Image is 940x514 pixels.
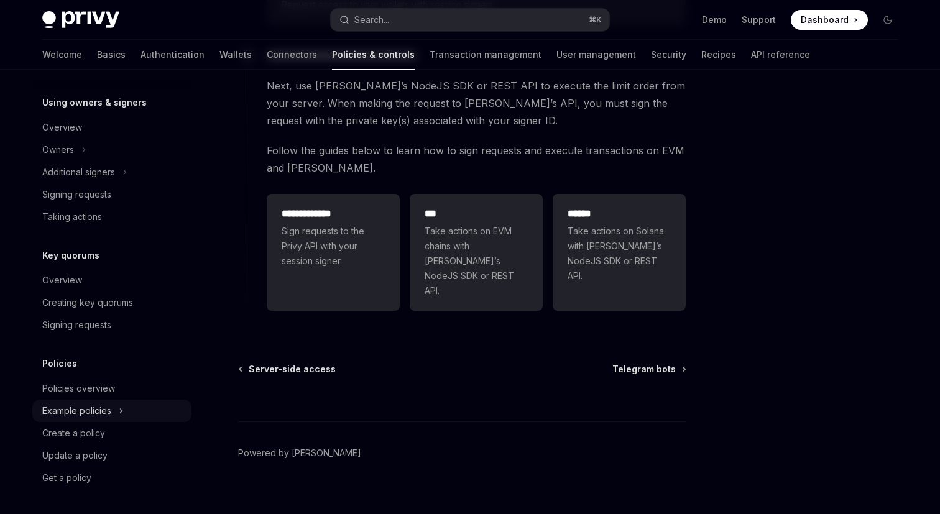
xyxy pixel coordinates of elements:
div: Create a policy [42,426,105,441]
div: Update a policy [42,448,108,463]
a: Security [651,40,686,70]
div: Owners [42,142,74,157]
a: Welcome [42,40,82,70]
a: Signing requests [32,314,191,336]
a: Policies & controls [332,40,415,70]
div: Example policies [42,403,111,418]
a: Get a policy [32,467,191,489]
span: Server-side access [249,363,336,375]
div: Overview [42,120,82,135]
a: Transaction management [430,40,541,70]
div: Policies overview [42,381,115,396]
span: Follow the guides below to learn how to sign requests and execute transactions on EVM and [PERSON... [267,142,686,177]
span: Telegram bots [612,363,676,375]
span: Sign requests to the Privy API with your session signer. [282,224,385,268]
a: Wallets [219,40,252,70]
a: ***Take actions on EVM chains with [PERSON_NAME]’s NodeJS SDK or REST API. [410,194,543,311]
a: **** **** ***Sign requests to the Privy API with your session signer. [267,194,400,311]
a: Policies overview [32,377,191,400]
a: Authentication [141,40,205,70]
span: ⌘ K [589,15,602,25]
h5: Policies [42,356,77,371]
h5: Using owners & signers [42,95,147,110]
a: Update a policy [32,444,191,467]
a: API reference [751,40,810,70]
div: Creating key quorums [42,295,133,310]
img: dark logo [42,11,119,29]
div: Get a policy [42,470,91,485]
a: Demo [702,14,727,26]
a: Powered by [PERSON_NAME] [238,447,361,459]
button: Toggle dark mode [878,10,898,30]
div: Overview [42,273,82,288]
a: Connectors [267,40,317,70]
a: Create a policy [32,422,191,444]
a: Overview [32,269,191,291]
a: Taking actions [32,206,191,228]
div: Additional signers [42,165,115,180]
div: Search... [354,12,389,27]
a: Support [742,14,776,26]
div: Signing requests [42,318,111,333]
h5: Key quorums [42,248,99,263]
span: Next, use [PERSON_NAME]’s NodeJS SDK or REST API to execute the limit order from your server. Whe... [267,77,686,129]
span: Dashboard [801,14,849,26]
span: Take actions on Solana with [PERSON_NAME]’s NodeJS SDK or REST API. [568,224,671,283]
a: Dashboard [791,10,868,30]
a: **** *Take actions on Solana with [PERSON_NAME]’s NodeJS SDK or REST API. [553,194,686,311]
span: Take actions on EVM chains with [PERSON_NAME]’s NodeJS SDK or REST API. [425,224,528,298]
a: Basics [97,40,126,70]
button: Search...⌘K [331,9,609,31]
div: Taking actions [42,209,102,224]
a: Overview [32,116,191,139]
a: Recipes [701,40,736,70]
a: Creating key quorums [32,291,191,314]
a: Server-side access [239,363,336,375]
div: Signing requests [42,187,111,202]
a: Telegram bots [612,363,685,375]
a: Signing requests [32,183,191,206]
a: User management [556,40,636,70]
